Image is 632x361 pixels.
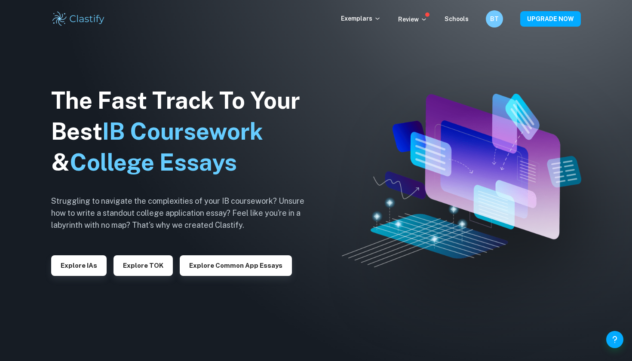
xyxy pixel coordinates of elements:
a: Explore TOK [114,261,173,269]
img: Clastify hero [342,94,582,267]
img: Clastify logo [51,10,106,28]
a: Explore IAs [51,261,107,269]
a: Schools [445,15,469,22]
h6: Struggling to navigate the complexities of your IB coursework? Unsure how to write a standout col... [51,195,318,231]
h6: BT [490,14,500,24]
button: Explore TOK [114,255,173,276]
span: IB Coursework [102,118,263,145]
button: Explore Common App essays [180,255,292,276]
button: Explore IAs [51,255,107,276]
button: Help and Feedback [606,331,623,348]
button: BT [486,10,503,28]
button: UPGRADE NOW [520,11,581,27]
p: Exemplars [341,14,381,23]
a: Explore Common App essays [180,261,292,269]
h1: The Fast Track To Your Best & [51,85,318,178]
p: Review [398,15,427,24]
span: College Essays [70,149,237,176]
